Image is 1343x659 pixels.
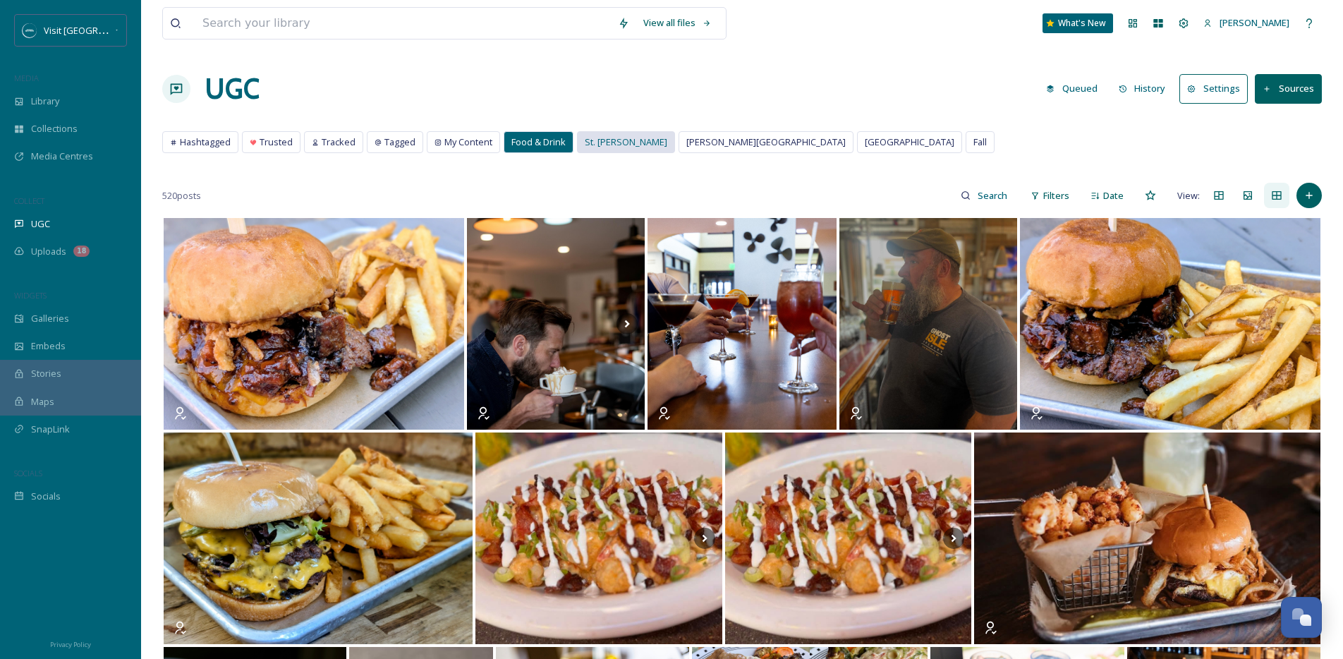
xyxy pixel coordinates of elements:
[467,218,645,430] img: That first sip of the Warren Woods 🍁 hits different. Royal Cinnamon + Cinnamon Infused local mapl...
[1220,16,1289,29] span: [PERSON_NAME]
[1112,75,1180,102] a: History
[31,312,69,325] span: Galleries
[1043,13,1113,33] a: What's New
[31,95,59,108] span: Library
[14,195,44,206] span: COLLECT
[164,218,464,430] img: Today is the last day to get one of these delicious and smokey Brisket Burnt End Burgers! 🍔 1/4lb...
[260,135,293,149] span: Trusted
[1112,75,1173,102] button: History
[23,23,37,37] img: SM%20Social%20Profile.png
[1177,189,1200,202] span: View:
[1039,75,1112,102] a: Queued
[31,490,61,503] span: Socials
[31,217,50,231] span: UGC
[31,150,93,163] span: Media Centres
[31,423,70,436] span: SnapLink
[195,8,611,39] input: Search your library
[180,135,231,149] span: Hashtagged
[1043,189,1069,202] span: Filters
[1020,218,1320,430] img: All weekend (while supplies last!) The Brisket Burnt End Burger! 1/4lb Burger Patty with Cheddar ...
[50,635,91,652] a: Privacy Policy
[1281,597,1322,638] button: Open Chat
[648,218,836,430] img: Raise a glass to Saturday done right. 🍸 #drinks #saturdaynights
[31,245,66,258] span: Uploads
[475,433,722,644] img: 🥃🥔 IT’S THURSDAY! 🥳🍻 Stop in for our Every Thursday Specials! 🥃 $10 Decatur Stillhouse Old Fashio...
[865,135,954,149] span: [GEOGRAPHIC_DATA]
[1179,74,1255,103] a: Settings
[839,218,1017,430] img: We’re celebrating Ghost Isle’s THIRD STRAIGHT ANNUAL BEER WIN at last weekend’s Three Oaks Octobe...
[31,339,66,353] span: Embeds
[384,135,415,149] span: Tagged
[686,135,846,149] span: [PERSON_NAME][GEOGRAPHIC_DATA]
[73,246,90,257] div: 18
[974,433,1320,644] img: 🍔 Midweek calls for comfort food + cocktails! Our juicy burger with famous cheese curds and a ref...
[205,68,260,110] a: UGC
[1103,189,1124,202] span: Date
[636,9,719,37] a: View all files
[14,290,47,301] span: WIDGETS
[585,135,667,149] span: St. [PERSON_NAME]
[44,23,201,37] span: Visit [GEOGRAPHIC_DATA][US_STATE]
[322,135,355,149] span: Tracked
[1179,74,1248,103] button: Settings
[14,468,42,478] span: SOCIALS
[31,367,61,380] span: Stories
[444,135,492,149] span: My Content
[31,122,78,135] span: Collections
[1196,9,1296,37] a: [PERSON_NAME]
[725,433,972,644] img: 🥃🥔 TOMORROW! 🥳🍻 Stop in for our Every Thursday Specials! 🥃 $10 Decatur Stillhouse Old Fashioned 🧀...
[31,395,54,409] span: Maps
[973,135,987,149] span: Fall
[50,640,91,649] span: Privacy Policy
[162,189,201,202] span: 520 posts
[511,135,566,149] span: Food & Drink
[971,181,1016,210] input: Search
[1039,75,1105,102] button: Queued
[14,73,39,83] span: MEDIA
[1255,74,1322,103] button: Sources
[164,433,473,644] img: Happy National Cheeseburger Day! Stop by and get yourself one of our tasty Smash Burgers! 🍔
